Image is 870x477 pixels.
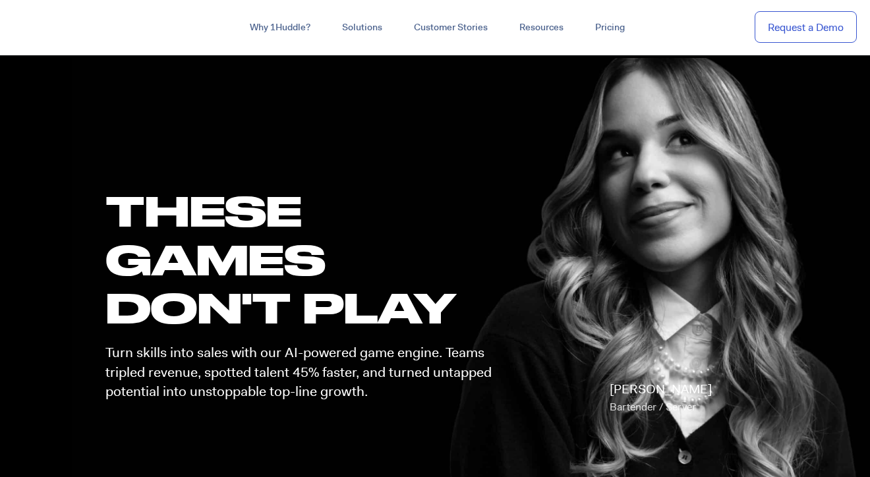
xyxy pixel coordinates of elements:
a: Why 1Huddle? [234,16,326,40]
p: [PERSON_NAME] [610,380,712,417]
a: Resources [504,16,579,40]
a: Pricing [579,16,641,40]
img: ... [13,14,107,40]
a: Request a Demo [755,11,857,43]
a: Customer Stories [398,16,504,40]
p: Turn skills into sales with our AI-powered game engine. Teams tripled revenue, spotted talent 45%... [105,343,504,401]
a: Solutions [326,16,398,40]
span: Bartender / Server [610,400,696,414]
h1: these GAMES DON'T PLAY [105,186,504,331]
